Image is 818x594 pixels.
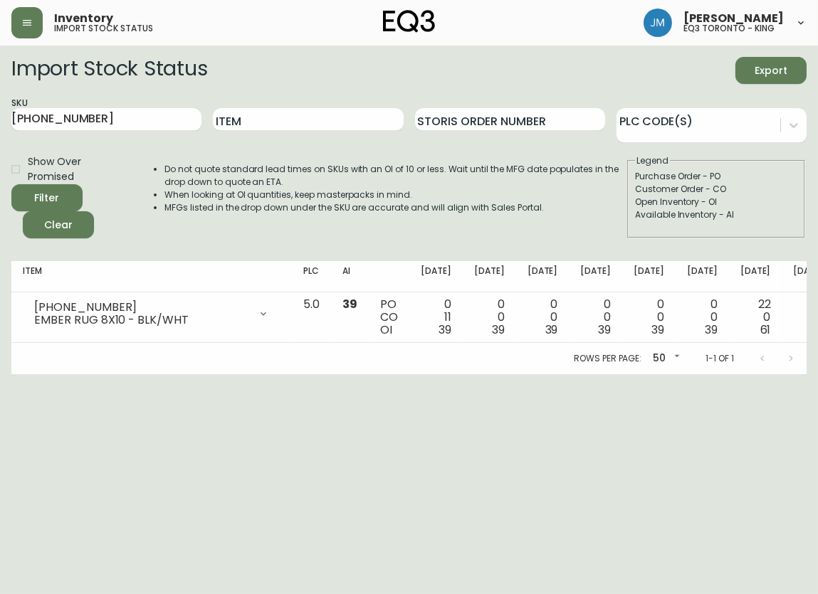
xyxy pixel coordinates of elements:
button: Filter [11,184,83,211]
td: 5.0 [292,292,331,343]
li: When looking at OI quantities, keep masterpacks in mind. [164,189,626,201]
div: Purchase Order - PO [635,170,797,183]
span: 39 [439,322,451,338]
span: 39 [705,322,718,338]
div: 0 0 [687,298,718,336]
th: [DATE] [463,261,516,292]
th: [DATE] [676,261,729,292]
li: Do not quote standard lead times on SKUs with an OI of 10 or less. Wait until the MFG date popula... [164,163,626,189]
th: PLC [292,261,331,292]
span: Export [747,62,795,80]
div: 50 [647,347,683,371]
span: 39 [492,322,505,338]
span: 39 [598,322,611,338]
div: Open Inventory - OI [635,196,797,208]
p: 1-1 of 1 [706,352,734,365]
div: 0 0 [634,298,664,336]
div: 0 11 [421,298,451,336]
h2: Import Stock Status [11,57,207,84]
li: MFGs listed in the drop down under the SKU are accurate and will align with Sales Portal. [164,201,626,214]
div: 0 0 [528,298,558,336]
th: [DATE] [409,261,463,292]
div: 22 0 [740,298,771,336]
button: Clear [23,211,94,238]
th: [DATE] [569,261,622,292]
span: 61 [760,322,771,338]
h5: import stock status [54,24,153,33]
div: Customer Order - CO [635,183,797,196]
div: Available Inventory - AI [635,208,797,221]
span: 39 [342,296,357,312]
img: logo [383,10,436,33]
span: OI [380,322,392,338]
div: 0 0 [580,298,611,336]
div: [PHONE_NUMBER]EMBER RUG 8X10 - BLK/WHT [23,298,280,329]
p: Rows per page: [574,352,641,365]
th: Item [11,261,292,292]
img: b88646003a19a9f750de19192e969c24 [644,9,672,37]
span: [PERSON_NAME] [683,13,784,24]
div: EMBER RUG 8X10 - BLK/WHT [34,314,249,327]
span: Inventory [54,13,113,24]
th: [DATE] [622,261,676,292]
th: [DATE] [516,261,570,292]
button: Export [735,57,807,84]
div: PO CO [380,298,398,336]
span: Clear [34,216,83,234]
div: 0 0 [474,298,505,336]
span: 39 [545,322,558,338]
div: [PHONE_NUMBER] [34,301,249,314]
h5: eq3 toronto - king [683,24,775,33]
th: [DATE] [729,261,782,292]
span: 39 [651,322,664,338]
legend: Legend [635,154,670,167]
th: AI [331,261,369,292]
span: Show Over Promised [28,154,125,184]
